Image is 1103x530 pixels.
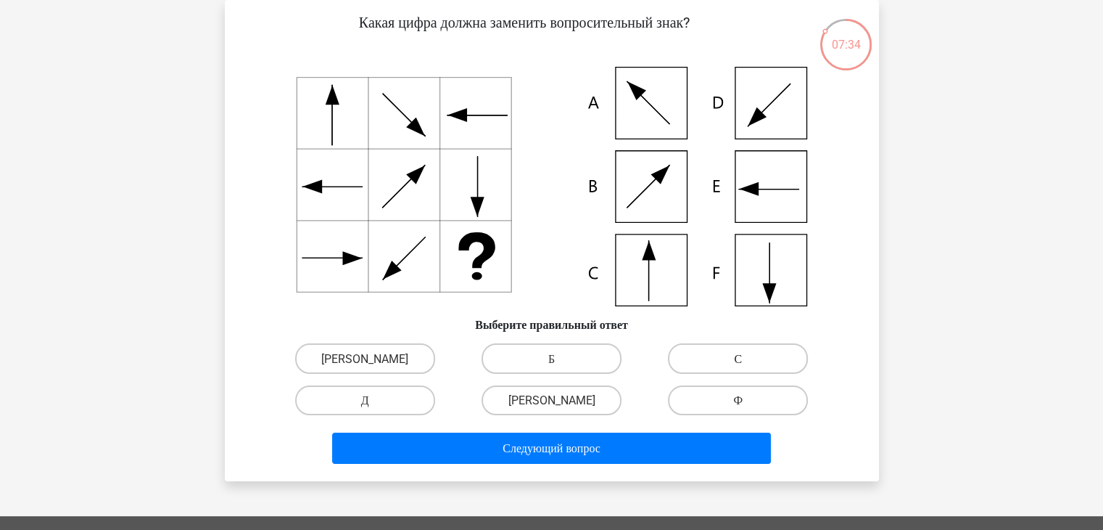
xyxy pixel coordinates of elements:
font: Выберите правильный ответ [475,318,628,332]
font: 07:34 [832,38,861,52]
font: С [734,352,742,366]
font: Б [548,352,555,366]
font: Ф [733,394,743,407]
font: [PERSON_NAME] [508,394,595,407]
font: Какая цифра должна заменить вопросительный знак? [359,14,690,31]
font: Д [361,394,369,407]
font: [PERSON_NAME] [321,352,408,366]
button: Следующий вопрос [332,433,771,464]
font: Следующий вопрос [503,441,600,455]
